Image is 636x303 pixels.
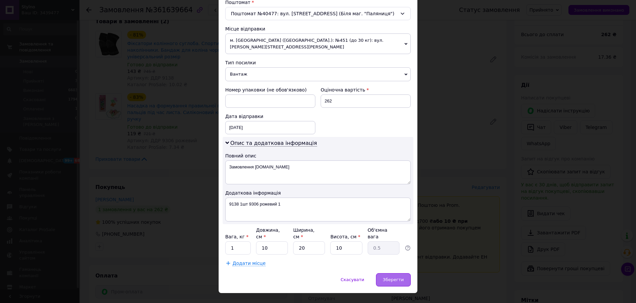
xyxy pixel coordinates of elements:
label: Довжина, см [256,227,280,239]
div: Оціночна вартість [321,87,411,93]
label: Висота, см [330,234,360,239]
span: Опис та додаткова інформація [230,140,317,147]
span: Місце відправки [225,26,265,31]
label: Ширина, см [293,227,314,239]
div: Повний опис [225,152,411,159]
div: Поштомат №40477: вул. [STREET_ADDRESS] (Біля маг. "Паляниця") [225,7,411,20]
div: Дата відправки [225,113,315,120]
span: Скасувати [341,277,364,282]
div: Об'ємна вага [368,227,399,240]
span: Зберегти [383,277,404,282]
span: Тип посилки [225,60,256,65]
div: Додаткова інформація [225,190,411,196]
textarea: Замовлення [DOMAIN_NAME] [225,160,411,184]
span: Додати місце [233,261,266,266]
span: Вантаж [225,67,411,81]
textarea: 9138 1шт 9306 рожевий 1 [225,198,411,221]
div: Номер упаковки (не обов'язково) [225,87,315,93]
span: м. [GEOGRAPHIC_DATA] ([GEOGRAPHIC_DATA].): №451 (до 30 кг): вул. [PERSON_NAME][STREET_ADDRESS][PE... [225,33,411,54]
label: Вага, кг [225,234,248,239]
